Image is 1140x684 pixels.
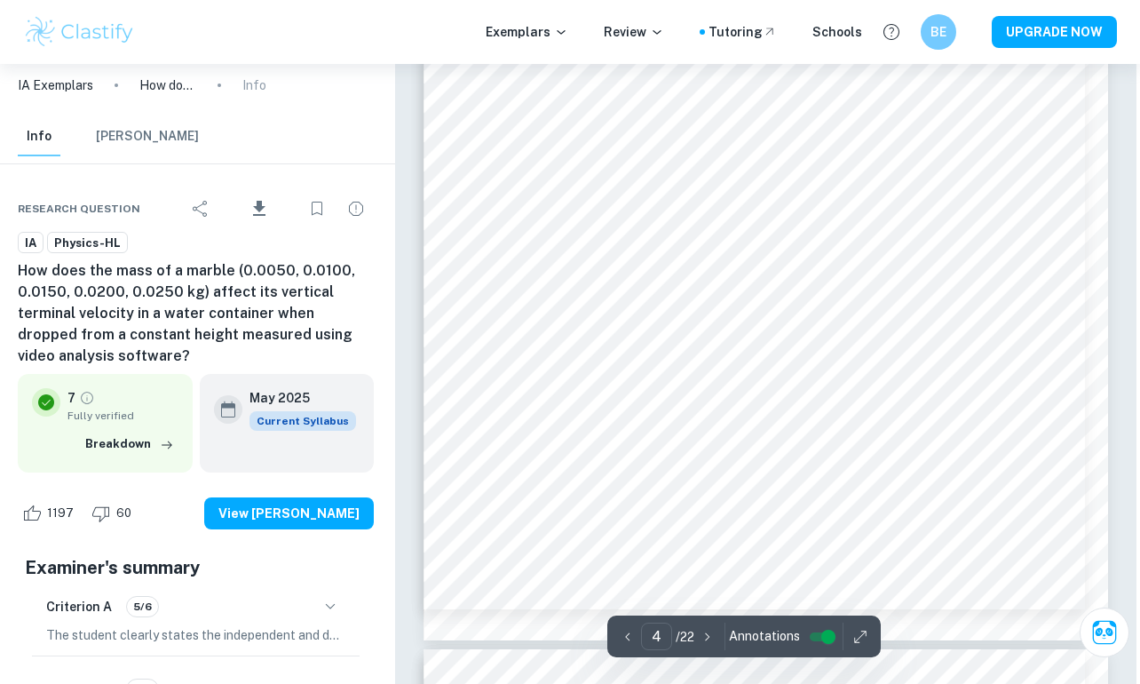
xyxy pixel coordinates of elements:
[87,499,141,528] div: Dislike
[812,22,862,42] a: Schools
[25,554,367,581] h5: Examiner's summary
[709,22,777,42] a: Tutoring
[81,431,178,457] button: Breakdown
[18,499,83,528] div: Like
[1080,608,1129,657] button: Ask Clai
[486,22,568,42] p: Exemplars
[48,235,127,252] span: Physics-HL
[18,201,140,217] span: Research question
[127,599,158,615] span: 5/6
[676,627,694,647] p: / 22
[79,390,95,406] a: Grade fully verified
[19,235,43,252] span: IA
[67,408,178,424] span: Fully verified
[249,411,356,431] div: This exemplar is based on the current syllabus. Feel free to refer to it for inspiration/ideas wh...
[222,186,296,232] div: Download
[18,260,374,367] h6: How does the mass of a marble (0.0050, 0.0100, 0.0150, 0.0200, 0.0250 kg) affect its vertical ter...
[46,625,345,645] p: The student clearly states the independent and dependent variables in the research question but t...
[604,22,664,42] p: Review
[249,388,342,408] h6: May 2025
[992,16,1117,48] button: UPGRADE NOW
[921,14,956,50] button: BE
[338,191,374,227] div: Report issue
[18,117,60,156] button: Info
[729,627,800,646] span: Annotations
[18,76,93,95] a: IA Exemplars
[37,505,83,522] span: 1197
[139,76,196,95] p: How does the mass of a marble (0.0050, 0.0100, 0.0150, 0.0200, 0.0250 kg) affect its vertical ter...
[18,232,44,254] a: IA
[876,17,906,47] button: Help and Feedback
[183,191,218,227] div: Share
[23,14,136,50] img: Clastify logo
[929,22,949,42] h6: BE
[299,191,335,227] div: Bookmark
[96,117,199,156] button: [PERSON_NAME]
[47,232,128,254] a: Physics-HL
[67,388,75,408] p: 7
[107,505,141,522] span: 60
[242,76,266,95] p: Info
[204,497,374,529] button: View [PERSON_NAME]
[249,411,356,431] span: Current Syllabus
[46,597,112,616] h6: Criterion A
